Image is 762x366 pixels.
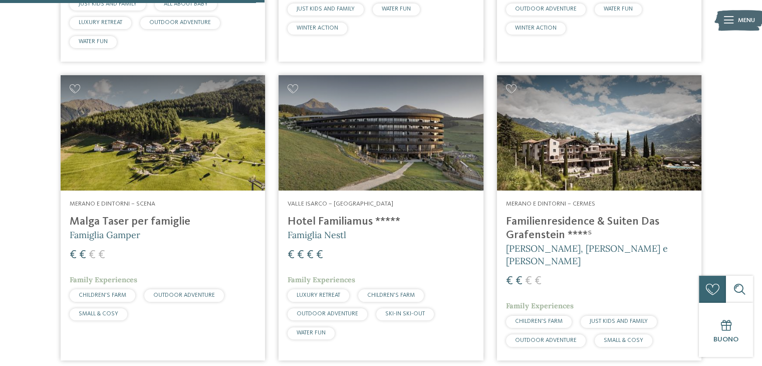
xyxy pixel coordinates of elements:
[288,229,346,241] span: Famiglia Nestl
[525,275,532,287] span: €
[288,275,355,284] span: Family Experiences
[515,25,557,31] span: WINTER ACTION
[590,318,648,324] span: JUST KIDS AND FAMILY
[98,249,105,261] span: €
[515,6,577,12] span: OUTDOOR ADVENTURE
[297,6,355,12] span: JUST KIDS AND FAMILY
[288,249,295,261] span: €
[61,75,265,360] a: Cercate un hotel per famiglie? Qui troverete solo i migliori! Merano e dintorni – Scena Malga Tas...
[61,75,265,191] img: Cercate un hotel per famiglie? Qui troverete solo i migliori!
[297,249,304,261] span: €
[70,215,256,229] h4: Malga Taser per famiglie
[506,243,668,267] span: [PERSON_NAME], [PERSON_NAME] e [PERSON_NAME]
[367,292,415,298] span: CHILDREN’S FARM
[164,1,208,7] span: ALL ABOUT BABY
[506,201,595,207] span: Merano e dintorni – Cermes
[497,75,701,191] img: Cercate un hotel per famiglie? Qui troverete solo i migliori!
[316,249,323,261] span: €
[79,1,137,7] span: JUST KIDS AND FAMILY
[89,249,96,261] span: €
[70,229,140,241] span: Famiglia Gamper
[506,301,574,310] span: Family Experiences
[516,275,523,287] span: €
[515,337,577,343] span: OUTDOOR ADVENTURE
[79,20,122,26] span: LUXURY RETREAT
[604,6,633,12] span: WATER FUN
[279,75,483,360] a: Cercate un hotel per famiglie? Qui troverete solo i migliori! Valle Isarco – [GEOGRAPHIC_DATA] Ho...
[297,311,358,317] span: OUTDOOR ADVENTURE
[713,336,738,343] span: Buono
[307,249,314,261] span: €
[70,249,77,261] span: €
[79,292,126,298] span: CHILDREN’S FARM
[79,249,86,261] span: €
[515,318,563,324] span: CHILDREN’S FARM
[506,215,692,242] h4: Familienresidence & Suiten Das Grafenstein ****ˢ
[382,6,411,12] span: WATER FUN
[497,75,701,360] a: Cercate un hotel per famiglie? Qui troverete solo i migliori! Merano e dintorni – Cermes Familien...
[506,275,513,287] span: €
[297,292,340,298] span: LUXURY RETREAT
[385,311,425,317] span: SKI-IN SKI-OUT
[535,275,542,287] span: €
[79,39,108,45] span: WATER FUN
[699,303,753,357] a: Buono
[149,20,211,26] span: OUTDOOR ADVENTURE
[70,275,137,284] span: Family Experiences
[153,292,215,298] span: OUTDOOR ADVENTURE
[604,337,643,343] span: SMALL & COSY
[297,25,338,31] span: WINTER ACTION
[79,311,118,317] span: SMALL & COSY
[288,201,393,207] span: Valle Isarco – [GEOGRAPHIC_DATA]
[70,201,155,207] span: Merano e dintorni – Scena
[297,330,326,336] span: WATER FUN
[279,75,483,191] img: Cercate un hotel per famiglie? Qui troverete solo i migliori!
